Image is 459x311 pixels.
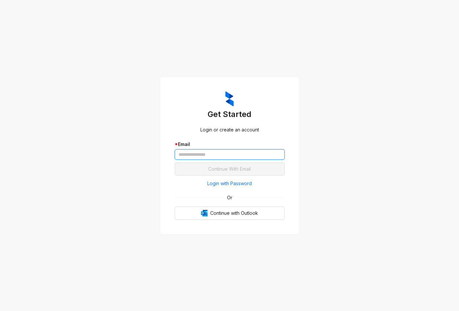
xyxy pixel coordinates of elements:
[175,178,285,189] button: Login with Password
[210,210,258,217] span: Continue with Outlook
[201,210,208,216] img: Outlook
[175,162,285,176] button: Continue With Email
[175,141,285,148] div: Email
[175,109,285,120] h3: Get Started
[222,194,237,201] span: Or
[175,126,285,133] div: Login or create an account
[225,91,234,106] img: ZumaIcon
[207,180,252,187] span: Login with Password
[175,207,285,220] button: OutlookContinue with Outlook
